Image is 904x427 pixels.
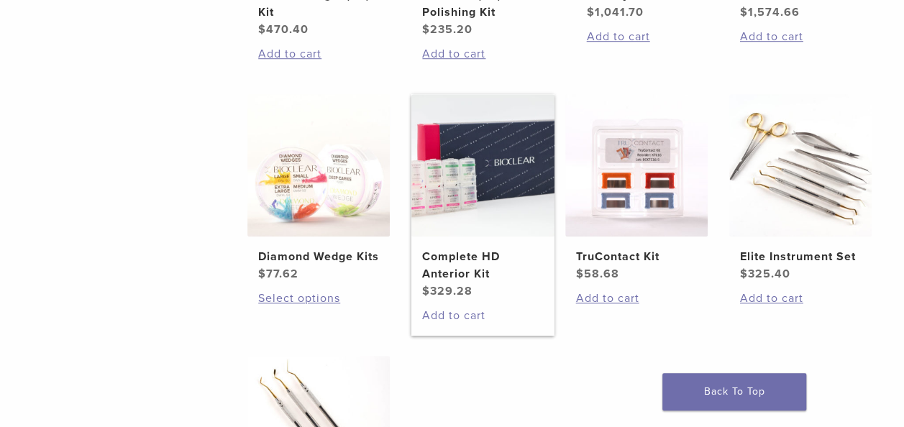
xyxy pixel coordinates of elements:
[740,248,861,265] h2: Elite Instrument Set
[258,290,379,307] a: Select options for “Diamond Wedge Kits”
[740,290,861,307] a: Add to cart: “Elite Instrument Set”
[575,290,696,307] a: Add to cart: “TruContact Kit”
[258,22,266,37] span: $
[258,45,379,63] a: Add to cart: “Black Triangle (BT) Kit”
[422,284,430,298] span: $
[422,248,543,283] h2: Complete HD Anterior Kit
[729,94,872,237] img: Elite Instrument Set
[422,307,543,324] a: Add to cart: “Complete HD Anterior Kit”
[740,5,748,19] span: $
[258,267,266,281] span: $
[247,94,390,283] a: Diamond Wedge KitsDiamond Wedge Kits $77.62
[740,267,748,281] span: $
[740,5,800,19] bdi: 1,574.66
[586,5,594,19] span: $
[258,248,379,265] h2: Diamond Wedge Kits
[422,284,472,298] bdi: 329.28
[662,373,806,410] a: Back To Top
[258,22,309,37] bdi: 470.40
[258,267,298,281] bdi: 77.62
[411,94,554,300] a: Complete HD Anterior KitComplete HD Anterior Kit $329.28
[586,5,643,19] bdi: 1,041.70
[575,248,696,265] h2: TruContact Kit
[422,22,472,37] bdi: 235.20
[575,267,583,281] span: $
[729,94,872,283] a: Elite Instrument SetElite Instrument Set $325.40
[565,94,708,283] a: TruContact KitTruContact Kit $58.68
[586,28,707,45] a: Add to cart: “HeatSync Kit”
[740,267,790,281] bdi: 325.40
[565,94,708,237] img: TruContact Kit
[422,45,543,63] a: Add to cart: “Rockstar (RS) Polishing Kit”
[247,94,390,237] img: Diamond Wedge Kits
[411,94,554,237] img: Complete HD Anterior Kit
[575,267,618,281] bdi: 58.68
[740,28,861,45] a: Add to cart: “Blaster Kit”
[422,22,430,37] span: $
